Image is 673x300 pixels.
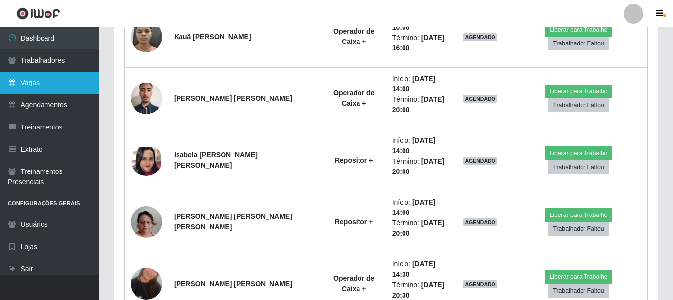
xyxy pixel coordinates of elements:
img: CoreUI Logo [16,7,60,20]
strong: Repositor + [335,218,373,226]
img: 1728768747971.jpeg [131,77,162,119]
button: Liberar para Trabalho [545,208,612,222]
time: [DATE] 14:00 [392,198,436,216]
span: AGENDADO [463,95,497,103]
strong: Operador de Caixa + [333,89,374,107]
button: Trabalhador Faltou [548,98,608,112]
li: Início: [392,197,445,218]
li: Término: [392,33,445,53]
button: Trabalhador Faltou [548,284,608,298]
time: [DATE] 14:30 [392,260,436,278]
strong: [PERSON_NAME] [PERSON_NAME] [174,280,292,288]
li: Término: [392,218,445,239]
strong: Operador de Caixa + [333,27,374,45]
strong: Isabela [PERSON_NAME] [PERSON_NAME] [174,151,258,169]
button: Trabalhador Faltou [548,160,608,174]
strong: Kauã [PERSON_NAME] [174,33,251,41]
img: 1721310780980.jpeg [131,126,162,195]
span: AGENDADO [463,33,497,41]
button: Trabalhador Faltou [548,37,608,50]
span: AGENDADO [463,157,497,165]
li: Início: [392,74,445,94]
li: Início: [392,135,445,156]
button: Liberar para Trabalho [545,23,612,37]
strong: [PERSON_NAME] [PERSON_NAME] [174,94,292,102]
strong: Operador de Caixa + [333,274,374,293]
li: Término: [392,156,445,177]
time: [DATE] 14:00 [392,75,436,93]
button: Liberar para Trabalho [545,85,612,98]
li: Início: [392,259,445,280]
button: Liberar para Trabalho [545,146,612,160]
strong: Repositor + [335,156,373,164]
img: 1737254952637.jpeg [131,194,162,250]
span: AGENDADO [463,280,497,288]
button: Liberar para Trabalho [545,270,612,284]
button: Trabalhador Faltou [548,222,608,236]
time: [DATE] 14:00 [392,136,436,155]
img: 1732202869459.jpeg [131,15,162,57]
li: Término: [392,94,445,115]
span: AGENDADO [463,218,497,226]
strong: [PERSON_NAME] [PERSON_NAME] [PERSON_NAME] [174,213,292,231]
